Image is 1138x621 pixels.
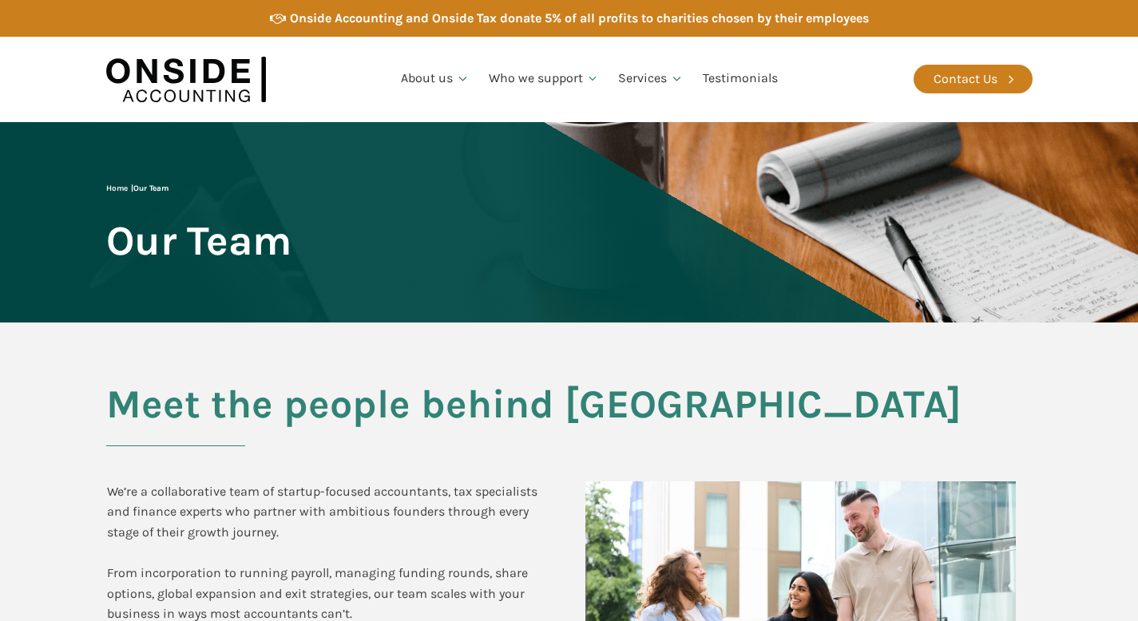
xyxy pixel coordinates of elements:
[479,52,609,106] a: Who we support
[106,184,128,193] a: Home
[133,184,169,193] span: Our Team
[693,52,787,106] a: Testimonials
[609,52,693,106] a: Services
[106,184,169,193] span: |
[391,52,479,106] a: About us
[934,69,997,89] div: Contact Us
[290,8,869,29] div: Onside Accounting and Onside Tax donate 5% of all profits to charities chosen by their employees
[914,65,1033,93] a: Contact Us
[106,49,266,110] img: Onside Accounting
[106,382,1033,446] h2: Meet the people behind [GEOGRAPHIC_DATA]
[106,219,291,263] span: Our Team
